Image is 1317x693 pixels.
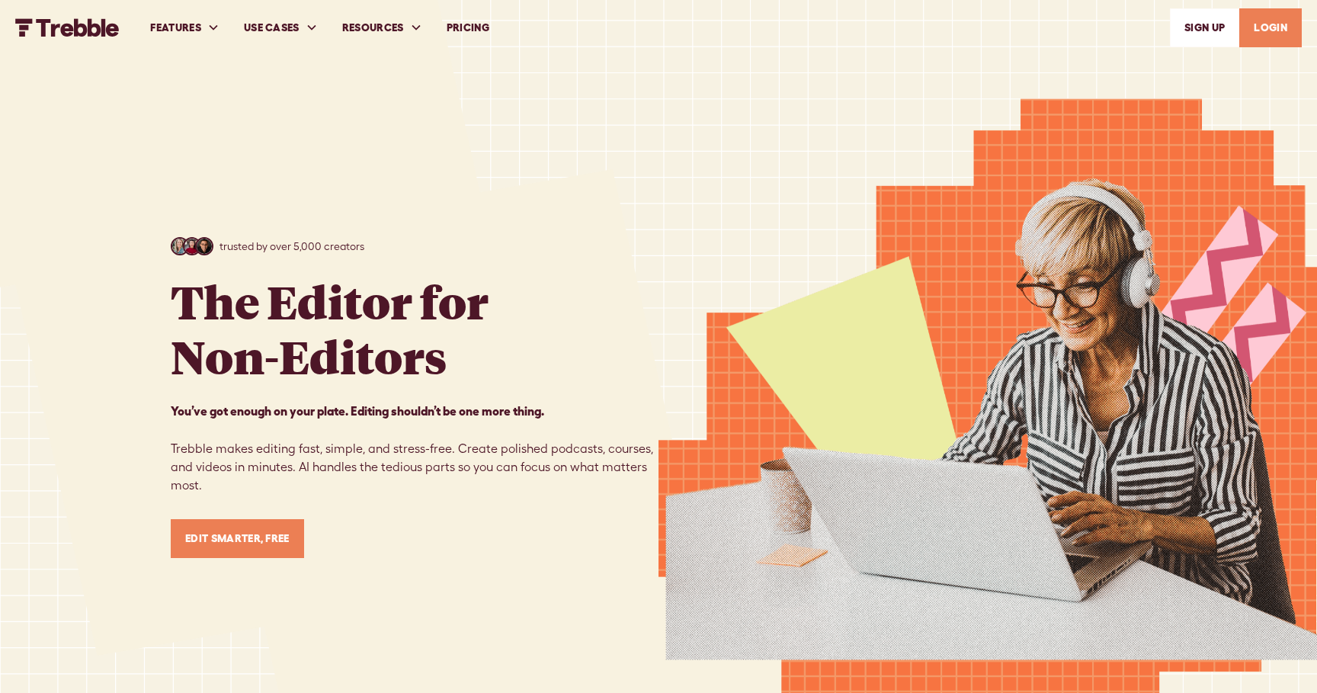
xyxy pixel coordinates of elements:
[15,18,120,37] a: home
[219,239,364,255] p: trusted by over 5,000 creators
[171,274,489,383] h1: The Editor for Non-Editors
[244,20,300,36] div: USE CASES
[1239,8,1302,47] a: LOGIN
[232,2,330,54] div: USE CASES
[171,402,658,495] p: Trebble makes editing fast, simple, and stress-free. Create polished podcasts, courses, and video...
[150,20,201,36] div: FEATURES
[138,2,232,54] div: FEATURES
[434,2,501,54] a: PRICING
[171,519,304,558] a: Edit Smarter, Free
[330,2,434,54] div: RESOURCES
[15,18,120,37] img: Trebble FM Logo
[342,20,404,36] div: RESOURCES
[1170,8,1239,47] a: SIGn UP
[171,404,544,418] strong: You’ve got enough on your plate. Editing shouldn’t be one more thing. ‍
